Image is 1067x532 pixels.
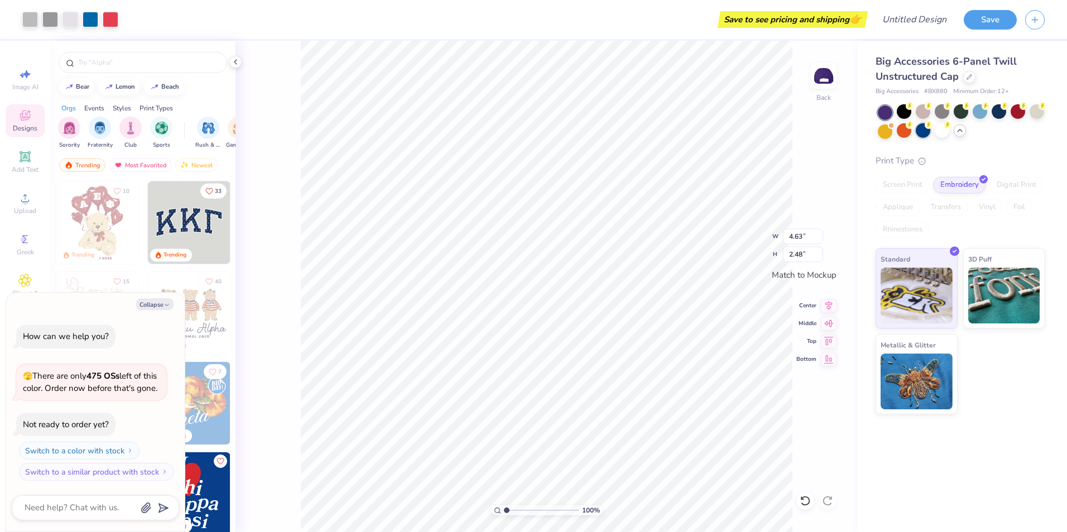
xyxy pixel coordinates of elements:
[136,298,174,310] button: Collapse
[88,117,113,149] button: filter button
[64,161,73,169] img: trending.gif
[12,83,39,91] span: Image AI
[140,103,173,113] div: Print Types
[161,468,168,475] img: Switch to a similar product with stock
[876,199,920,216] div: Applique
[76,84,89,90] div: bear
[968,268,1040,323] img: 3D Puff
[23,419,109,430] div: Not ready to order yet?
[17,248,34,257] span: Greek
[876,154,1045,167] div: Print Type
[144,79,184,95] button: beach
[94,122,106,134] img: Fraternity Image
[123,279,129,284] span: 15
[88,117,113,149] div: filter for Fraternity
[876,221,930,238] div: Rhinestones
[1006,199,1032,216] div: Foil
[148,272,230,354] img: a3be6b59-b000-4a72-aad0-0c575b892a6b
[881,354,953,409] img: Metallic & Glitter
[195,117,221,149] div: filter for Rush & Bid
[230,362,313,444] img: f22b6edb-555b-47a9-89ed-0dd391bfae4f
[113,103,131,113] div: Styles
[180,161,189,169] img: Newest.gif
[109,158,172,172] div: Most Favorited
[148,181,230,264] img: 3b9aba4f-e317-4aa7-a679-c95a879539bd
[816,93,831,103] div: Back
[953,87,1009,96] span: Minimum Order: 12 +
[873,8,955,31] input: Untitled Design
[200,183,227,199] button: Like
[63,122,76,134] img: Sorority Image
[119,117,142,149] div: filter for Club
[84,103,104,113] div: Events
[77,57,220,68] input: Try "Alpha"
[59,79,94,95] button: bear
[218,369,222,375] span: 7
[876,55,1017,83] span: Big Accessories 6-Panel Twill Unstructured Cap
[881,268,953,323] img: Standard
[86,370,119,381] strong: 475 OSs
[582,505,600,515] span: 100 %
[720,11,865,28] div: Save to see pricing and shipping
[881,253,910,265] span: Standard
[202,122,215,134] img: Rush & Bid Image
[214,454,227,468] button: Like
[155,122,168,134] img: Sports Image
[88,141,113,149] span: Fraternity
[98,79,140,95] button: lemon
[933,177,986,194] div: Embroidery
[59,158,105,172] div: Trending
[195,117,221,149] button: filter button
[233,122,246,134] img: Game Day Image
[230,272,313,354] img: d12c9beb-9502-45c7-ae94-40b97fdd6040
[175,158,218,172] div: Newest
[164,251,186,259] div: Trending
[19,442,140,460] button: Switch to a color with stock
[964,10,1017,30] button: Save
[124,122,137,134] img: Club Image
[138,272,220,354] img: d12a98c7-f0f7-4345-bf3a-b9f1b718b86e
[150,117,172,149] div: filter for Sports
[114,161,123,169] img: most_fav.gif
[796,337,816,345] span: Top
[150,84,159,90] img: trend_line.gif
[58,117,80,149] button: filter button
[968,253,992,265] span: 3D Puff
[150,117,172,149] button: filter button
[13,124,37,133] span: Designs
[161,84,179,90] div: beach
[215,188,222,194] span: 33
[876,87,919,96] span: Big Accessories
[6,289,45,307] span: Clipart & logos
[56,272,138,354] img: 83dda5b0-2158-48ca-832c-f6b4ef4c4536
[226,117,252,149] button: filter button
[226,117,252,149] div: filter for Game Day
[230,181,313,264] img: edfb13fc-0e43-44eb-bea2-bf7fc0dd67f9
[881,339,936,351] span: Metallic & Glitter
[813,65,835,87] img: Back
[65,84,74,90] img: trend_line.gif
[23,331,109,342] div: How can we help you?
[116,84,135,90] div: lemon
[104,84,113,90] img: trend_line.gif
[924,87,948,96] span: # BX880
[876,177,930,194] div: Screen Print
[56,181,138,264] img: 587403a7-0594-4a7f-b2bd-0ca67a3ff8dd
[124,141,137,149] span: Club
[23,371,32,381] span: 🫣
[108,274,134,289] button: Like
[849,12,862,26] span: 👉
[127,447,133,454] img: Switch to a color with stock
[215,279,222,284] span: 40
[195,141,221,149] span: Rush & Bid
[123,188,129,194] span: 10
[972,199,1003,216] div: Vinyl
[14,206,36,215] span: Upload
[796,355,816,363] span: Bottom
[796,320,816,327] span: Middle
[153,141,170,149] span: Sports
[12,165,39,174] span: Add Text
[108,183,134,199] button: Like
[59,141,80,149] span: Sorority
[204,364,227,379] button: Like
